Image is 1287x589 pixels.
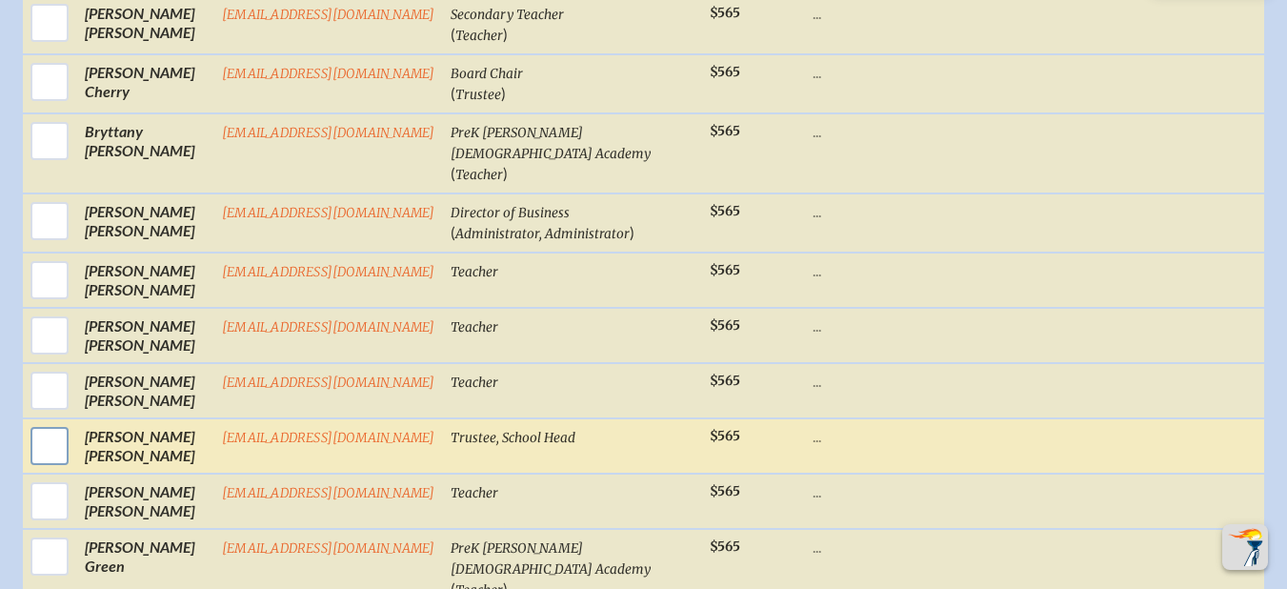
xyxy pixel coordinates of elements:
[813,202,950,221] p: ...
[813,316,950,335] p: ...
[455,28,503,44] span: Teacher
[77,474,214,529] td: [PERSON_NAME] [PERSON_NAME]
[451,84,455,102] span: (
[222,205,435,221] a: [EMAIL_ADDRESS][DOMAIN_NAME]
[77,363,214,418] td: [PERSON_NAME] [PERSON_NAME]
[222,7,435,23] a: [EMAIL_ADDRESS][DOMAIN_NAME]
[77,418,214,474] td: [PERSON_NAME] [PERSON_NAME]
[455,87,501,103] span: Trustee
[222,485,435,501] a: [EMAIL_ADDRESS][DOMAIN_NAME]
[222,264,435,280] a: [EMAIL_ADDRESS][DOMAIN_NAME]
[77,113,214,193] td: Bryttany [PERSON_NAME]
[710,317,740,334] span: $565
[1226,528,1264,566] img: To the top
[503,25,508,43] span: )
[222,430,435,446] a: [EMAIL_ADDRESS][DOMAIN_NAME]
[710,123,740,139] span: $565
[451,430,575,446] span: Trustee, School Head
[451,319,498,335] span: Teacher
[1222,524,1268,570] button: Scroll Top
[222,319,435,335] a: [EMAIL_ADDRESS][DOMAIN_NAME]
[455,167,503,183] span: Teacher
[813,63,950,82] p: ...
[813,261,950,280] p: ...
[710,373,740,389] span: $565
[222,125,435,141] a: [EMAIL_ADDRESS][DOMAIN_NAME]
[503,164,508,182] span: )
[710,203,740,219] span: $565
[77,253,214,308] td: [PERSON_NAME] [PERSON_NAME]
[710,5,740,21] span: $565
[77,193,214,253] td: [PERSON_NAME] [PERSON_NAME]
[455,226,630,242] span: Administrator, Administrator
[710,428,740,444] span: $565
[451,540,651,578] span: PreK [PERSON_NAME][DEMOGRAPHIC_DATA] Academy
[813,538,950,557] p: ...
[813,482,950,501] p: ...
[813,372,950,391] p: ...
[710,64,740,80] span: $565
[451,164,455,182] span: (
[501,84,506,102] span: )
[451,485,498,501] span: Teacher
[710,262,740,278] span: $565
[222,540,435,557] a: [EMAIL_ADDRESS][DOMAIN_NAME]
[710,483,740,499] span: $565
[451,375,498,391] span: Teacher
[710,538,740,555] span: $565
[451,66,523,82] span: Board Chair
[222,375,435,391] a: [EMAIL_ADDRESS][DOMAIN_NAME]
[451,223,455,241] span: (
[813,122,950,141] p: ...
[451,264,498,280] span: Teacher
[451,125,651,162] span: PreK [PERSON_NAME][DEMOGRAPHIC_DATA] Academy
[451,25,455,43] span: (
[451,205,570,221] span: Director of Business
[77,308,214,363] td: [PERSON_NAME] [PERSON_NAME]
[222,66,435,82] a: [EMAIL_ADDRESS][DOMAIN_NAME]
[77,54,214,113] td: [PERSON_NAME] Cherry
[451,7,564,23] span: Secondary Teacher
[813,427,950,446] p: ...
[630,223,634,241] span: )
[813,4,950,23] p: ...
